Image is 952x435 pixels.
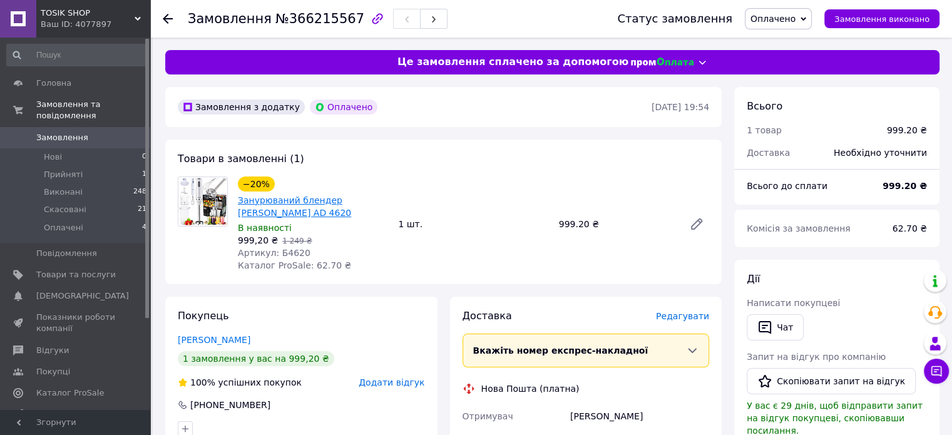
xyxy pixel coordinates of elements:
[238,260,351,270] span: Каталог ProSale: 62.70 ₴
[463,411,513,421] span: Отримувач
[747,148,790,158] span: Доставка
[463,310,512,322] span: Доставка
[282,237,312,245] span: 1 249 ₴
[178,335,250,345] a: [PERSON_NAME]
[142,151,146,163] span: 0
[189,399,272,411] div: [PHONE_NUMBER]
[178,376,302,389] div: успішних покупок
[163,13,173,25] div: Повернутися назад
[826,139,934,166] div: Необхідно уточнити
[473,345,648,356] span: Вкажіть номер експрес-накладної
[138,204,146,215] span: 21
[41,19,150,30] div: Ваш ID: 4077897
[44,151,62,163] span: Нові
[238,248,310,258] span: Артикул: Б4620
[178,153,304,165] span: Товари в замовленні (1)
[36,99,150,121] span: Замовлення та повідомлення
[238,195,351,218] a: Занурюваний блендер [PERSON_NAME] AD 4620
[36,78,71,89] span: Головна
[41,8,135,19] span: TOSIK SHOP
[275,11,364,26] span: №366215567
[554,215,679,233] div: 999.20 ₴
[36,132,88,143] span: Замовлення
[190,377,215,387] span: 100%
[44,204,86,215] span: Скасовані
[747,352,886,362] span: Запит на відгук про компанію
[36,248,97,259] span: Повідомлення
[397,55,628,69] span: Це замовлення сплачено за допомогою
[188,11,272,26] span: Замовлення
[142,222,146,233] span: 4
[36,290,129,302] span: [DEMOGRAPHIC_DATA]
[178,177,227,226] img: Занурюваний блендер Adler AD 4620
[747,273,760,285] span: Дії
[238,235,278,245] span: 999,20 ₴
[617,13,732,25] div: Статус замовлення
[887,124,927,136] div: 999.20 ₴
[924,359,949,384] button: Чат з покупцем
[883,181,927,191] b: 999.20 ₴
[36,387,104,399] span: Каталог ProSale
[238,223,292,233] span: В наявності
[684,212,709,237] a: Редагувати
[750,14,796,24] span: Оплачено
[747,314,804,340] button: Чат
[36,409,79,420] span: Аналітика
[133,187,146,198] span: 248
[747,223,851,233] span: Комісія за замовлення
[44,222,83,233] span: Оплачені
[478,382,583,395] div: Нова Пошта (платна)
[834,14,929,24] span: Замовлення виконано
[824,9,939,28] button: Замовлення виконано
[393,215,553,233] div: 1 шт.
[568,405,712,427] div: [PERSON_NAME]
[36,312,116,334] span: Показники роботи компанії
[310,100,377,115] div: Оплачено
[747,125,782,135] span: 1 товар
[178,310,229,322] span: Покупець
[178,100,305,115] div: Замовлення з додатку
[893,223,927,233] span: 62.70 ₴
[656,311,709,321] span: Редагувати
[747,298,840,308] span: Написати покупцеві
[36,366,70,377] span: Покупці
[359,377,424,387] span: Додати відгук
[36,269,116,280] span: Товари та послуги
[652,102,709,112] time: [DATE] 19:54
[44,187,83,198] span: Виконані
[178,351,334,366] div: 1 замовлення у вас на 999,20 ₴
[747,368,916,394] button: Скопіювати запит на відгук
[142,169,146,180] span: 1
[36,345,69,356] span: Відгуки
[747,100,782,112] span: Всього
[747,181,827,191] span: Всього до сплати
[44,169,83,180] span: Прийняті
[6,44,148,66] input: Пошук
[238,177,275,192] div: −20%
